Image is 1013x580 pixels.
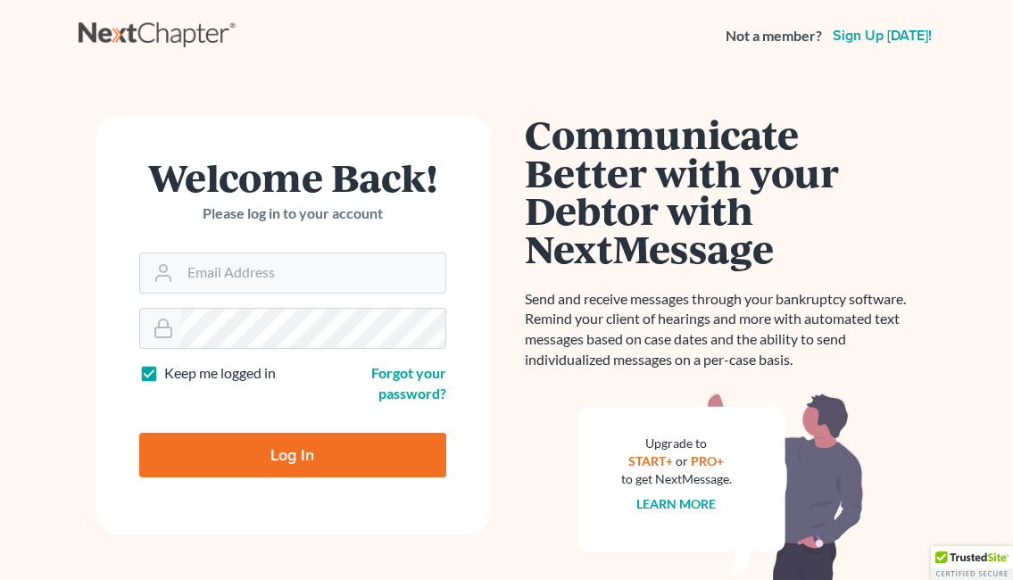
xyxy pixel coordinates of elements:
input: Email Address [180,253,445,293]
a: START+ [628,453,673,468]
h1: Welcome Back! [139,158,446,196]
h1: Communicate Better with your Debtor with NextMessage [525,115,918,268]
a: Sign up [DATE]! [829,29,935,43]
label: Keep me logged in [164,363,276,384]
input: Log In [139,433,446,477]
a: Forgot your password? [371,364,446,402]
p: Send and receive messages through your bankruptcy software. Remind your client of hearings and mo... [525,289,918,370]
span: or [676,453,688,468]
div: to get NextMessage. [621,470,732,488]
a: PRO+ [691,453,724,468]
div: TrustedSite Certified [931,546,1013,580]
p: Please log in to your account [139,203,446,224]
div: Upgrade to [621,435,732,452]
a: Learn more [636,496,716,511]
strong: Not a member? [726,26,822,46]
